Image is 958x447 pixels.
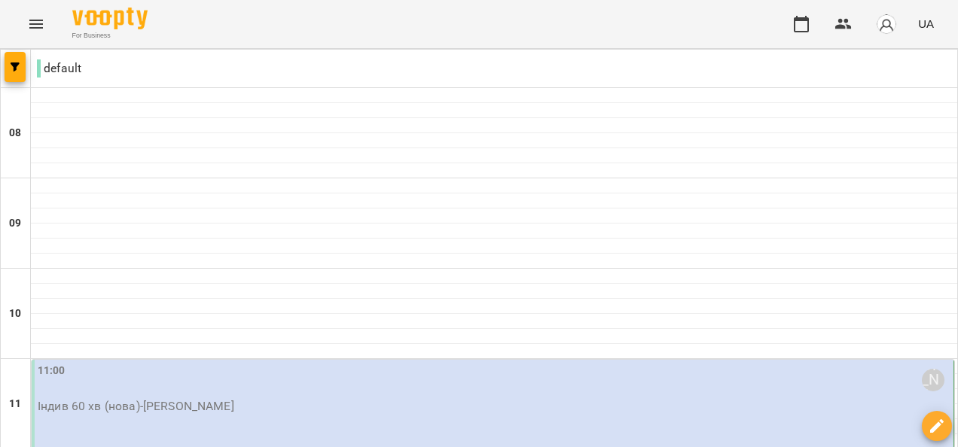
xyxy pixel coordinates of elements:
[9,396,21,412] h6: 11
[9,125,21,141] h6: 08
[18,6,54,42] button: Menu
[38,363,66,379] label: 11:00
[38,397,950,415] p: Індив 60 хв (нова) - [PERSON_NAME]
[72,8,148,29] img: Voopty Logo
[37,59,81,78] p: default
[912,10,940,38] button: UA
[9,215,21,232] h6: 09
[9,306,21,322] h6: 10
[918,16,934,32] span: UA
[876,14,897,35] img: avatar_s.png
[922,369,944,391] div: Хадіжа Зейналова
[72,31,148,41] span: For Business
